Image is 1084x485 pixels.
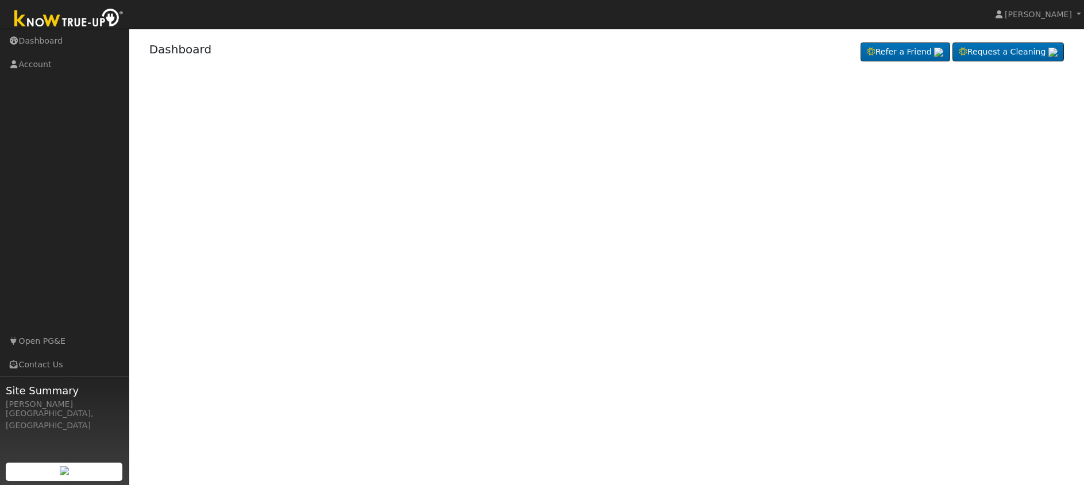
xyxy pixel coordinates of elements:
a: Request a Cleaning [952,42,1064,62]
span: Site Summary [6,383,123,398]
div: [GEOGRAPHIC_DATA], [GEOGRAPHIC_DATA] [6,408,123,432]
img: retrieve [1048,48,1058,57]
img: Know True-Up [9,6,129,32]
img: retrieve [934,48,943,57]
a: Refer a Friend [861,42,950,62]
div: [PERSON_NAME] [6,398,123,410]
a: Dashboard [149,42,212,56]
span: [PERSON_NAME] [1005,10,1072,19]
img: retrieve [60,466,69,475]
